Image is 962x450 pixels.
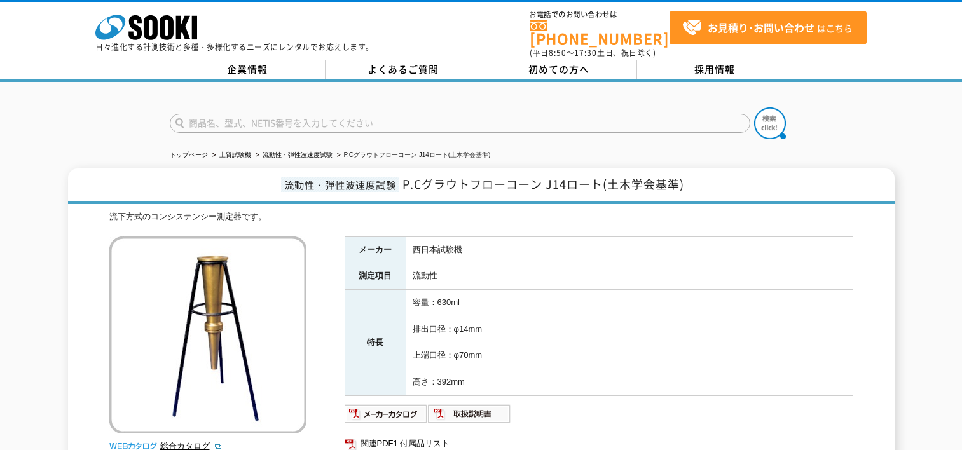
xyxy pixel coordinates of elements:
strong: お見積り･お問い合わせ [708,20,814,35]
span: はこちら [682,18,853,37]
div: 流下方式のコンシステンシー測定器です。 [109,210,853,224]
a: 流動性・弾性波速度試験 [263,151,333,158]
span: 17:30 [574,47,597,58]
a: お見積り･お問い合わせはこちら [670,11,867,44]
a: メーカーカタログ [345,412,428,421]
span: 8:50 [549,47,567,58]
a: トップページ [170,151,208,158]
span: 流動性・弾性波速度試験 [281,177,399,192]
th: メーカー [345,236,406,263]
img: btn_search.png [754,107,786,139]
th: 特長 [345,290,406,396]
a: 企業情報 [170,60,326,79]
a: 採用情報 [637,60,793,79]
p: 日々進化する計測技術と多種・多様化するニーズにレンタルでお応えします。 [95,43,374,51]
input: 商品名、型式、NETIS番号を入力してください [170,114,750,133]
td: 容量：630ml 排出口径：φ14mm 上端口径：φ70mm 高さ：392mm [406,290,853,396]
a: 初めての方へ [481,60,637,79]
a: 取扱説明書 [428,412,511,421]
th: 測定項目 [345,263,406,290]
img: メーカーカタログ [345,404,428,424]
a: 土質試験機 [219,151,251,158]
span: P.Cグラウトフローコーン J14ロート(土木学会基準) [402,175,684,193]
span: お電話でのお問い合わせは [530,11,670,18]
td: 流動性 [406,263,853,290]
img: P.Cグラウトフローコーン J14ロート(土木学会基準) [109,236,306,433]
a: よくあるご質問 [326,60,481,79]
a: [PHONE_NUMBER] [530,20,670,46]
li: P.Cグラウトフローコーン J14ロート(土木学会基準) [334,149,491,162]
span: 初めての方へ [528,62,589,76]
td: 西日本試験機 [406,236,853,263]
span: (平日 ～ 土日、祝日除く) [530,47,656,58]
img: 取扱説明書 [428,404,511,424]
